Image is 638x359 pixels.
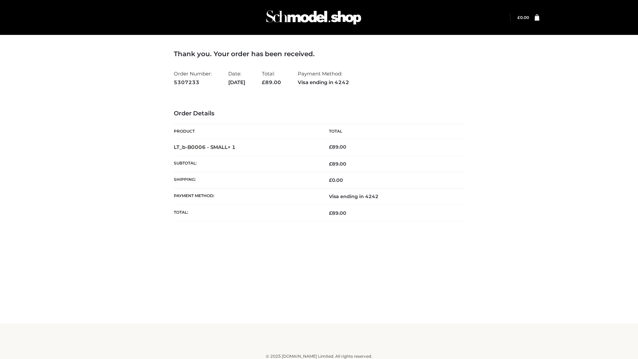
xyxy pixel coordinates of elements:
[517,15,529,20] bdi: 0.00
[329,144,332,150] span: £
[298,78,349,87] strong: Visa ending in 4242
[264,4,364,31] img: Schmodel Admin 964
[174,50,464,58] h3: Thank you. Your order has been received.
[517,15,520,20] span: £
[228,68,245,88] li: Date:
[228,144,236,150] strong: × 1
[228,78,245,87] strong: [DATE]
[262,79,281,85] span: 89.00
[174,144,236,150] strong: LT_b-B0006 - SMALL
[262,79,265,85] span: £
[174,78,212,87] strong: 5307233
[174,188,319,205] th: Payment method:
[174,110,464,117] h3: Order Details
[329,161,346,167] span: 89.00
[174,156,319,172] th: Subtotal:
[319,124,464,139] th: Total
[174,172,319,188] th: Shipping:
[174,124,319,139] th: Product
[329,177,332,183] span: £
[174,205,319,221] th: Total:
[298,68,349,88] li: Payment Method:
[329,210,332,216] span: £
[517,15,529,20] a: £0.00
[319,188,464,205] td: Visa ending in 4242
[329,144,346,150] bdi: 89.00
[329,210,346,216] span: 89.00
[329,161,332,167] span: £
[262,68,281,88] li: Total:
[174,68,212,88] li: Order Number:
[329,177,343,183] bdi: 0.00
